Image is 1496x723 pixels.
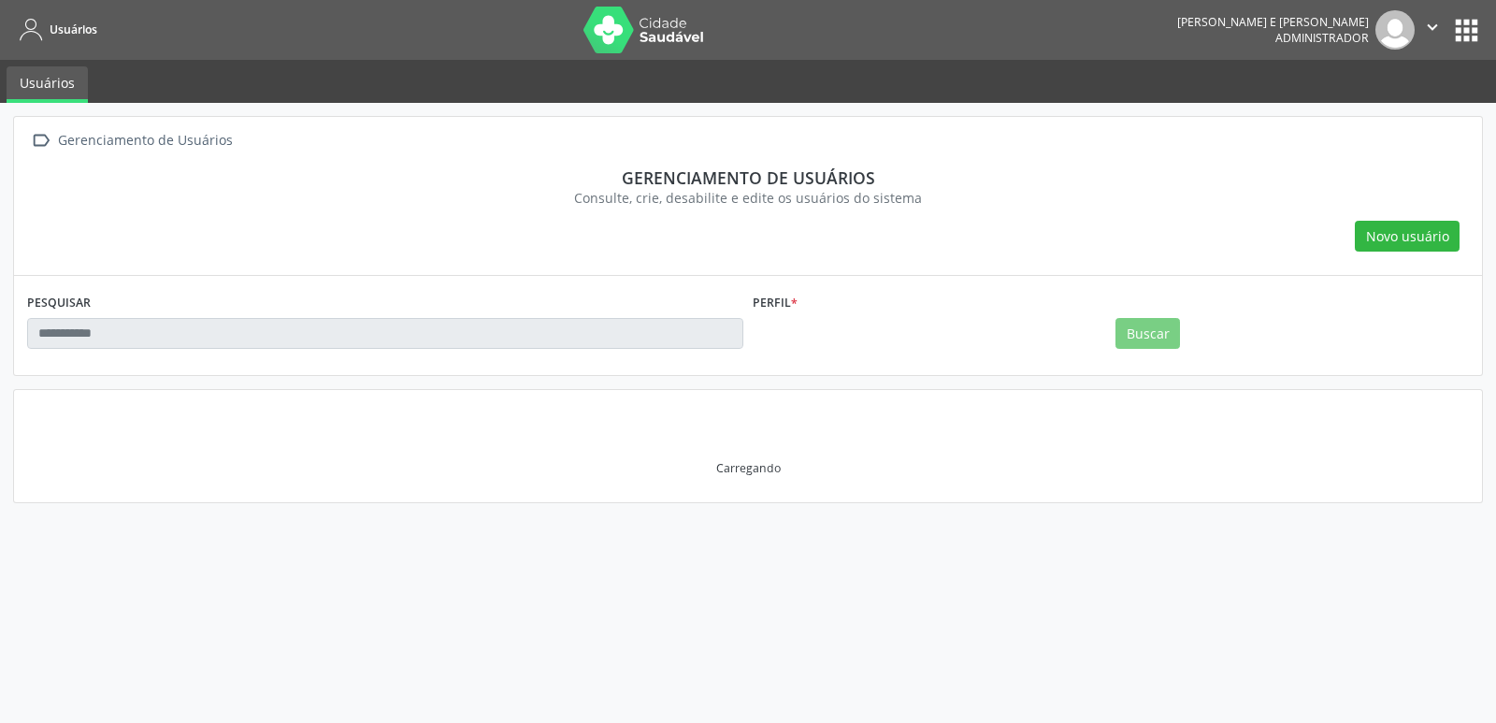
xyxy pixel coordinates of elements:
span: Usuários [50,22,97,37]
label: PESQUISAR [27,289,91,318]
label: Perfil [753,289,798,318]
a:  Gerenciamento de Usuários [27,127,236,154]
button: Buscar [1115,318,1180,350]
a: Usuários [7,66,88,103]
div: [PERSON_NAME] E [PERSON_NAME] [1177,14,1369,30]
span: Novo usuário [1366,226,1449,246]
i:  [27,127,54,154]
button: apps [1450,14,1483,47]
span: Administrador [1275,30,1369,46]
img: img [1375,10,1415,50]
button: Novo usuário [1355,221,1460,253]
a: Usuários [13,14,97,45]
div: Gerenciamento de usuários [40,167,1456,188]
button:  [1415,10,1450,50]
i:  [1422,17,1443,37]
div: Carregando [716,460,781,476]
div: Consulte, crie, desabilite e edite os usuários do sistema [40,188,1456,208]
div: Gerenciamento de Usuários [54,127,236,154]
